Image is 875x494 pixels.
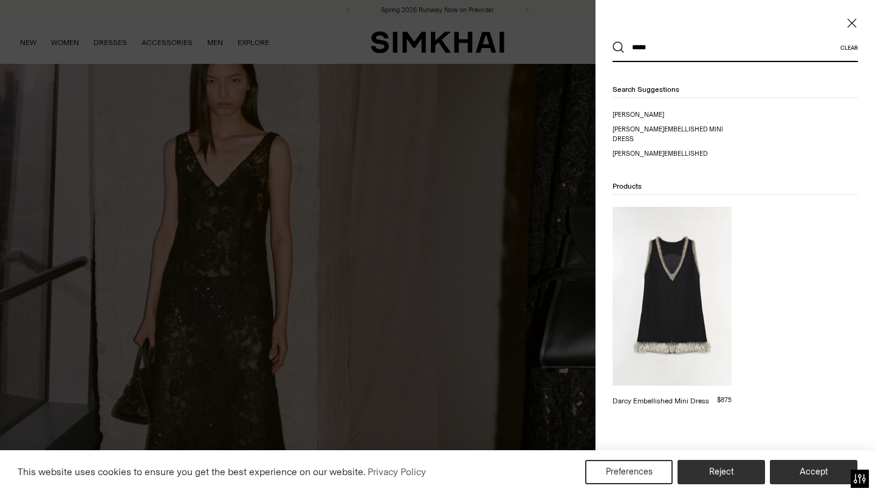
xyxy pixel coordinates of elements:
[18,466,366,478] span: This website uses cookies to ensure you get the best experience on our website.
[612,85,679,94] span: Search suggestions
[612,182,642,190] span: Products
[612,207,732,406] a: Darcy Embellished Mini Dress Darcy Embellished Mini Dress $875
[664,150,708,158] span: embellished
[612,125,664,133] mark: [PERSON_NAME]
[585,460,673,484] button: Preferences
[612,125,732,144] a: darcy embellished mini dress
[612,207,732,386] img: Darcy Embellished Mini Dress
[612,149,732,159] a: darcy embellished
[678,460,765,484] button: Reject
[612,111,664,119] mark: [PERSON_NAME]
[612,41,625,54] button: Search
[625,34,840,61] input: What are you looking for?
[366,463,428,481] a: Privacy Policy (opens in a new tab)
[840,44,858,51] button: Clear
[10,448,122,484] iframe: Sign Up via Text for Offers
[612,150,664,158] mark: [PERSON_NAME]
[717,396,732,404] span: $875
[612,110,732,120] a: darcy
[846,17,858,29] button: Close
[770,460,857,484] button: Accept
[612,125,723,143] span: embellished mini dress
[612,395,709,406] div: Darcy Embellished Mini Dress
